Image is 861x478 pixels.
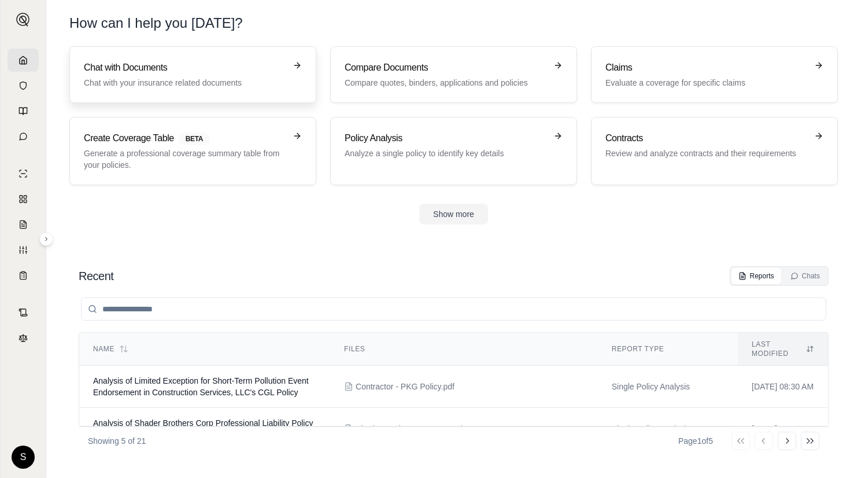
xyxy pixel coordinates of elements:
[345,131,546,145] h3: Policy Analysis
[605,131,807,145] h3: Contracts
[591,117,838,185] a: ContractsReview and analyze contracts and their requirements
[8,238,39,262] a: Custom Report
[356,381,454,392] span: Contractor - PKG Policy.pdf
[69,117,316,185] a: Create Coverage TableBETAGenerate a professional coverage summary table from your policies.
[678,435,713,447] div: Page 1 of 5
[591,46,838,103] a: ClaimsEvaluate a coverage for specific claims
[8,301,39,324] a: Contract Analysis
[605,61,807,75] h3: Claims
[330,333,598,366] th: Files
[790,271,820,281] div: Chats
[752,340,814,358] div: Last modified
[88,435,146,447] p: Showing 5 of 21
[8,125,39,148] a: Chat
[39,232,53,246] button: Expand sidebar
[731,268,781,284] button: Reports
[8,74,39,97] a: Documents Vault
[330,46,577,103] a: Compare DocumentsCompare quotes, binders, applications and policies
[79,268,113,284] h2: Recent
[738,366,828,408] td: [DATE] 08:30 AM
[356,423,471,435] span: Shader Brothers PL 24-25 policy.PDF
[8,49,39,72] a: Home
[345,77,546,89] p: Compare quotes, binders, applications and policies
[12,446,35,469] div: S
[12,8,35,31] button: Expand sidebar
[93,418,313,439] span: Analysis of Shader Brothers Corp Professional Liability Policy for Tenant Property Disposal Claim
[605,148,807,159] p: Review and analyze contracts and their requirements
[16,13,30,27] img: Expand sidebar
[345,61,546,75] h3: Compare Documents
[8,326,39,350] a: Legal Search Engine
[598,408,738,450] td: Single Policy Analysis
[598,366,738,408] td: Single Policy Analysis
[84,131,286,145] h3: Create Coverage Table
[330,117,577,185] a: Policy AnalysisAnalyze a single policy to identify key details
[605,77,807,89] p: Evaluate a coverage for specific claims
[84,77,286,89] p: Chat with your insurance related documents
[8,100,39,123] a: Prompt Library
[8,213,39,236] a: Claim Coverage
[598,333,738,366] th: Report Type
[93,376,309,397] span: Analysis of Limited Exception for Short-Term Pollution Event Endorsement in Construction Services...
[69,14,838,32] h1: How can I help you [DATE]?
[8,187,39,211] a: Policy Comparisons
[179,133,210,145] span: BETA
[84,61,286,75] h3: Chat with Documents
[738,271,774,281] div: Reports
[84,148,286,171] p: Generate a professional coverage summary table from your policies.
[738,408,828,450] td: [DATE] 02:44 PM
[345,148,546,159] p: Analyze a single policy to identify key details
[69,46,316,103] a: Chat with DocumentsChat with your insurance related documents
[8,264,39,287] a: Coverage Table
[93,344,316,354] div: Name
[784,268,827,284] button: Chats
[8,162,39,185] a: Single Policy
[419,204,488,225] button: Show more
